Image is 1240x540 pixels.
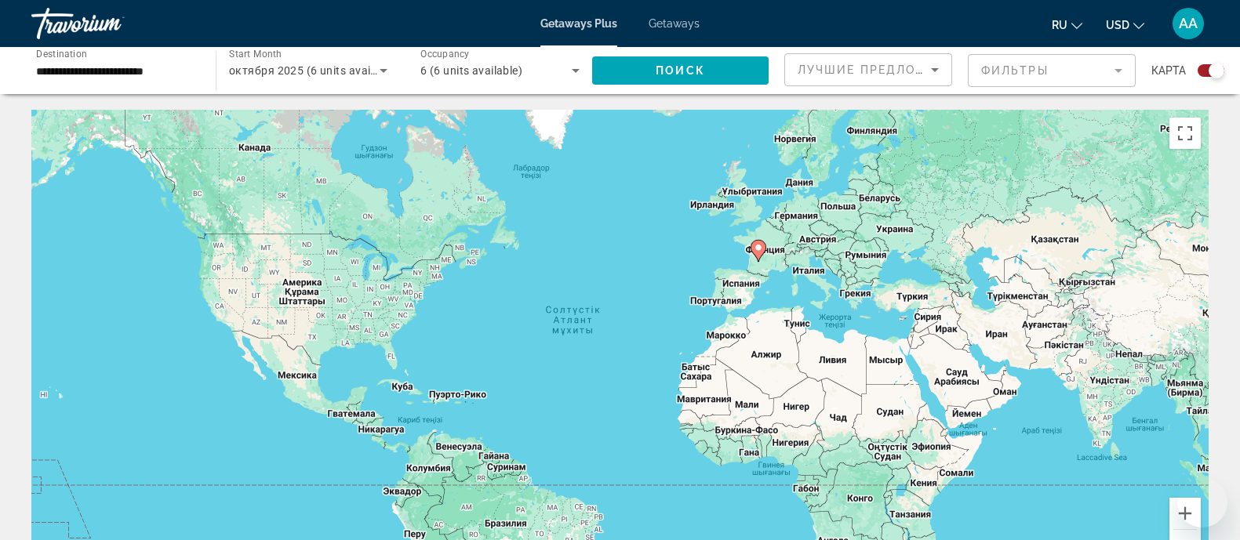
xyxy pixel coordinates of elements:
[36,48,87,59] span: Destination
[229,49,282,60] span: Start Month
[649,17,700,30] a: Getaways
[1106,13,1144,36] button: Change currency
[540,17,617,30] a: Getaways Plus
[1177,477,1227,527] iframe: Button to launch messaging window
[1052,19,1067,31] span: ru
[1169,118,1201,149] button: Толық экранды көрініске ауысу
[592,56,769,85] button: Поиск
[1168,7,1209,40] button: User Menu
[1106,19,1129,31] span: USD
[798,60,939,79] mat-select: Sort by
[420,49,470,60] span: Occupancy
[1179,16,1198,31] span: AA
[968,53,1136,88] button: Filter
[656,64,705,77] span: Поиск
[31,3,188,44] a: Travorium
[420,64,522,77] span: 6 (6 units available)
[229,64,399,77] span: октября 2025 (6 units available)
[798,63,965,76] span: Лучшие предложения
[1169,498,1201,529] button: Ұлғайту
[1151,60,1186,82] span: карта
[1052,13,1082,36] button: Change language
